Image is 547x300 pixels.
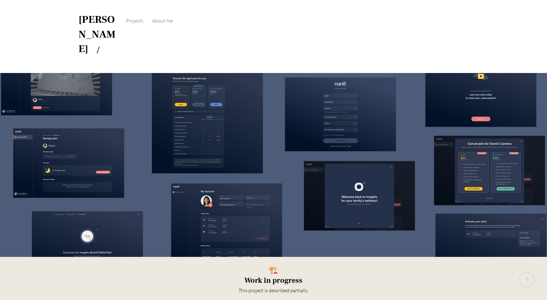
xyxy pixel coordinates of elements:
[123,10,424,31] nav: Site
[78,13,115,55] a: [PERSON_NAME]
[149,10,176,31] a: About me
[172,265,375,286] h3: 🏗️ Work in progress
[239,287,308,294] span: This project is described partially.
[126,18,143,24] span: Projects
[152,18,173,24] span: About me
[123,10,147,31] a: Projects
[88,43,100,56] a: /
[97,46,100,55] span: /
